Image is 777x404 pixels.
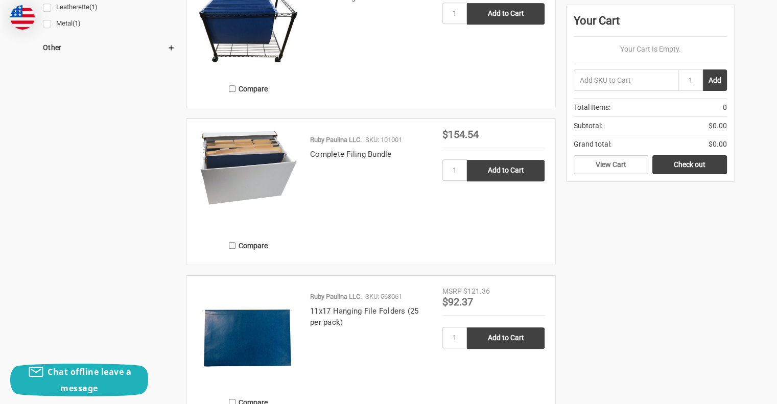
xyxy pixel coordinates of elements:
span: (1) [89,3,98,11]
a: Metal [43,17,175,31]
a: View Cart [574,155,648,175]
input: Compare [229,85,236,92]
span: Subtotal: [574,121,602,131]
span: $92.37 [442,296,473,308]
label: Compare [197,237,299,254]
span: (1) [73,19,81,27]
input: Add to Cart [467,3,545,25]
div: MSRP [442,286,462,297]
a: Check out [652,155,727,175]
input: Add SKU to Cart [574,69,678,91]
span: Total Items: [574,102,610,113]
span: $0.00 [709,121,727,131]
input: Add to Cart [467,327,545,349]
button: Add [703,69,727,91]
p: SKU: 563061 [365,292,402,302]
span: $154.54 [442,128,479,140]
img: Complete Filing Bundle [197,129,299,205]
label: Compare [197,80,299,97]
span: Grand total: [574,139,611,150]
a: Complete Filing Bundle [310,150,392,159]
span: $0.00 [709,139,727,150]
img: duty and tax information for United States [10,5,35,30]
a: 11x17 Hanging File Folders (25 per pack) [310,306,419,327]
p: Ruby Paulina LLC. [310,135,362,145]
p: Ruby Paulina LLC. [310,292,362,302]
div: Your Cart [574,12,727,37]
p: SKU: 101001 [365,135,402,145]
img: 11x17 Hanging File Folders [197,286,299,388]
h5: Other [43,41,175,54]
input: Compare [229,242,236,249]
p: Your Cart Is Empty. [574,44,727,55]
span: 0 [723,102,727,113]
span: Chat offline leave a message [48,366,131,394]
a: Complete Filing Bundle [197,129,299,231]
input: Add to Cart [467,160,545,181]
span: $121.36 [463,287,490,295]
button: Chat offline leave a message [10,364,148,396]
a: Leatherette [43,1,175,14]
